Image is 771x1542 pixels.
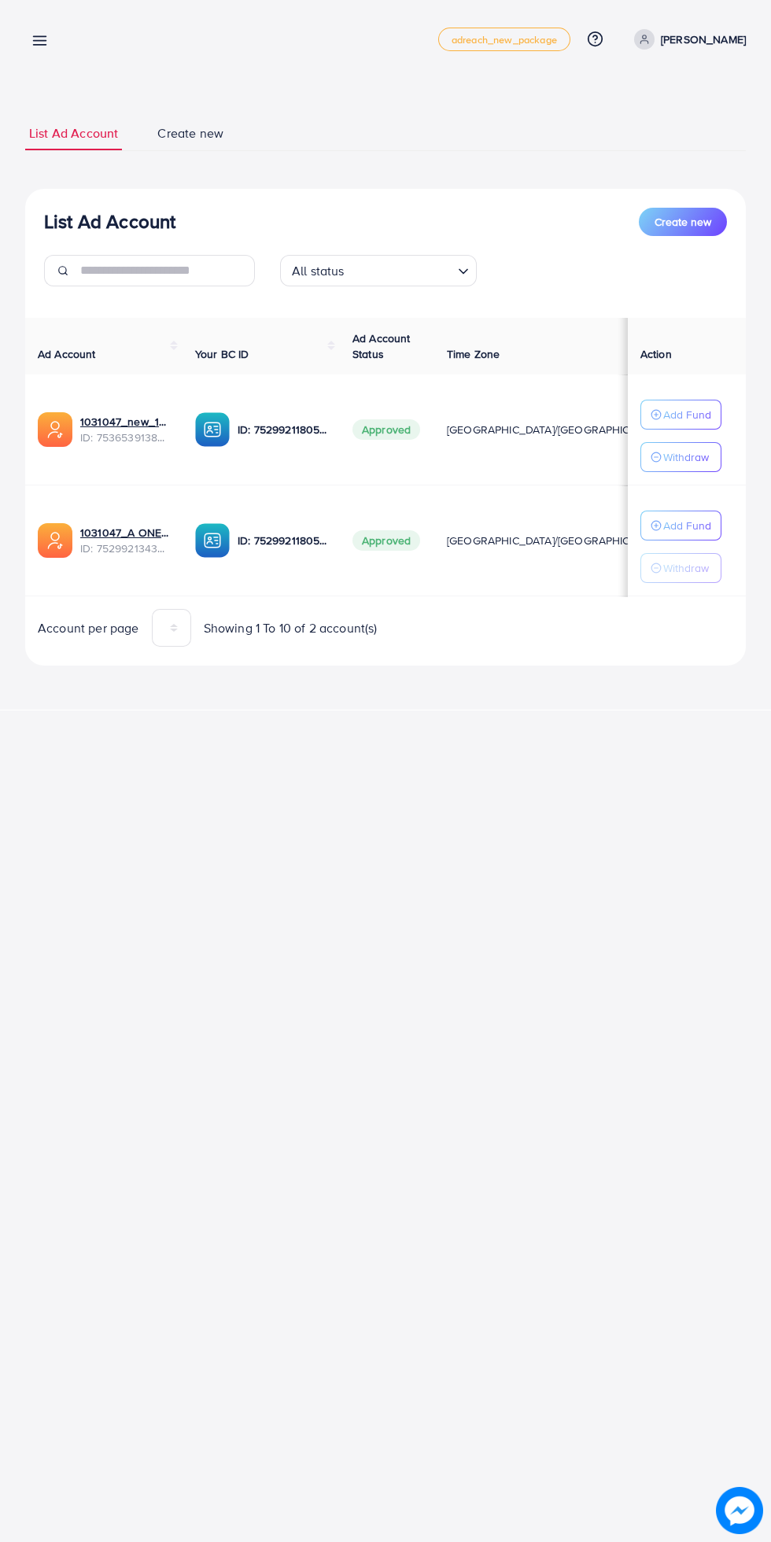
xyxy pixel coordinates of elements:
img: ic-ads-acc.e4c84228.svg [38,412,72,447]
span: Showing 1 To 10 of 2 account(s) [204,619,378,637]
div: Search for option [280,255,477,286]
span: Create new [655,214,711,230]
button: Add Fund [640,400,721,430]
p: Withdraw [663,448,709,467]
span: List Ad Account [29,124,118,142]
img: ic-ba-acc.ded83a64.svg [195,412,230,447]
span: Ad Account Status [352,330,411,362]
span: Create new [157,124,223,142]
span: Account per page [38,619,139,637]
div: <span class='underline'>1031047_A ONE BEDDING_1753196436598</span></br>7529921343337742352 [80,525,170,557]
p: [PERSON_NAME] [661,30,746,49]
p: ID: 7529921180598337552 [238,420,327,439]
p: Add Fund [663,516,711,535]
a: adreach_new_package [438,28,570,51]
img: ic-ba-acc.ded83a64.svg [195,523,230,558]
span: Your BC ID [195,346,249,362]
span: adreach_new_package [452,35,557,45]
span: [GEOGRAPHIC_DATA]/[GEOGRAPHIC_DATA] [447,422,666,437]
span: Approved [352,530,420,551]
span: Time Zone [447,346,500,362]
span: Approved [352,419,420,440]
input: Search for option [349,256,452,282]
span: All status [289,260,348,282]
button: Withdraw [640,553,721,583]
button: Withdraw [640,442,721,472]
p: ID: 7529921180598337552 [238,531,327,550]
button: Add Fund [640,511,721,540]
span: Action [640,346,672,362]
a: [PERSON_NAME] [628,29,746,50]
button: Create new [639,208,727,236]
span: Ad Account [38,346,96,362]
img: image [717,1488,763,1534]
span: ID: 7529921343337742352 [80,540,170,556]
a: 1031047_new_1754737326433 [80,414,170,430]
h3: List Ad Account [44,210,175,233]
a: 1031047_A ONE BEDDING_1753196436598 [80,525,170,540]
img: ic-ads-acc.e4c84228.svg [38,523,72,558]
div: <span class='underline'>1031047_new_1754737326433</span></br>7536539138628403201 [80,414,170,446]
span: ID: 7536539138628403201 [80,430,170,445]
p: Withdraw [663,559,709,577]
p: Add Fund [663,405,711,424]
span: [GEOGRAPHIC_DATA]/[GEOGRAPHIC_DATA] [447,533,666,548]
